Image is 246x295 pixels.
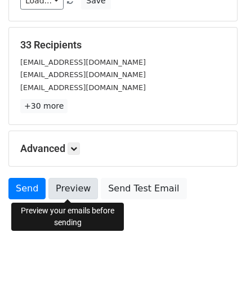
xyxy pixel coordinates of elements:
[20,58,146,66] small: [EMAIL_ADDRESS][DOMAIN_NAME]
[11,203,124,231] div: Preview your emails before sending
[20,39,226,51] h5: 33 Recipients
[20,142,226,155] h5: Advanced
[101,178,186,199] a: Send Test Email
[20,99,68,113] a: +30 more
[20,83,146,92] small: [EMAIL_ADDRESS][DOMAIN_NAME]
[48,178,98,199] a: Preview
[20,70,146,79] small: [EMAIL_ADDRESS][DOMAIN_NAME]
[190,241,246,295] iframe: Chat Widget
[8,178,46,199] a: Send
